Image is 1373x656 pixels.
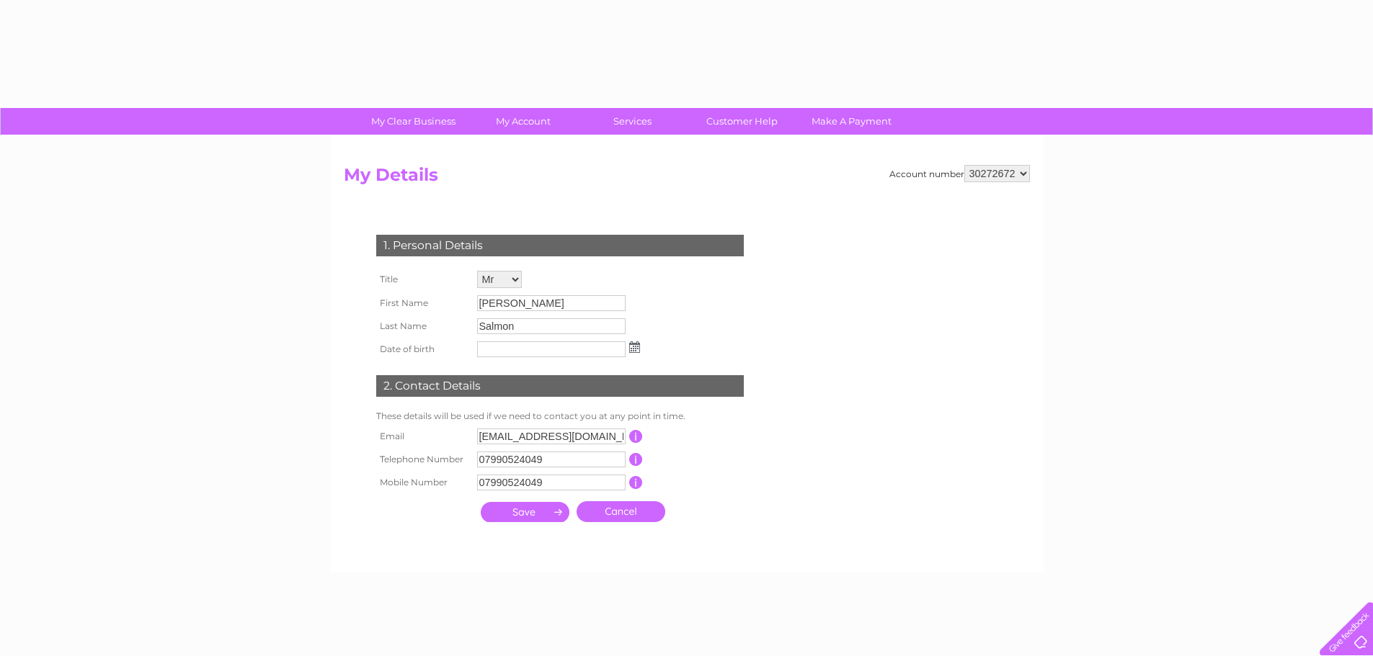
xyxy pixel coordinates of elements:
div: Account number [889,165,1030,182]
a: Services [573,108,692,135]
th: Email [373,425,474,448]
td: These details will be used if we need to contact you at any point in time. [373,408,747,425]
input: Information [629,453,643,466]
a: Customer Help [683,108,801,135]
th: First Name [373,292,474,315]
input: Submit [481,502,569,522]
th: Title [373,267,474,292]
div: 2. Contact Details [376,375,744,397]
img: ... [629,341,640,353]
input: Information [629,430,643,443]
div: 1. Personal Details [376,235,744,256]
th: Date of birth [373,338,474,361]
h2: My Details [344,165,1030,192]
th: Last Name [373,315,474,338]
th: Mobile Number [373,471,474,494]
a: My Clear Business [354,108,473,135]
a: Make A Payment [792,108,911,135]
a: My Account [463,108,582,135]
th: Telephone Number [373,448,474,471]
input: Information [629,476,643,489]
a: Cancel [577,501,665,522]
